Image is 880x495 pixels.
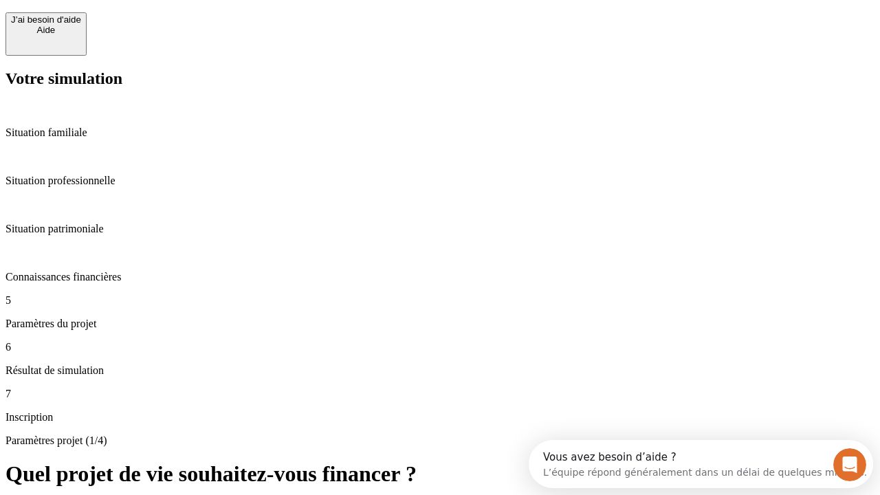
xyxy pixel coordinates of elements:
[5,175,874,187] p: Situation professionnelle
[5,411,874,423] p: Inscription
[5,12,87,56] button: J’ai besoin d'aideAide
[11,25,81,35] div: Aide
[5,294,874,307] p: 5
[5,5,379,43] div: Ouvrir le Messenger Intercom
[529,440,873,488] iframe: Intercom live chat discovery launcher
[5,126,874,139] p: Situation familiale
[5,69,874,88] h2: Votre simulation
[833,448,866,481] iframe: Intercom live chat
[5,434,874,447] p: Paramètres projet (1/4)
[14,23,338,37] div: L’équipe répond généralement dans un délai de quelques minutes.
[5,388,874,400] p: 7
[5,461,874,487] h1: Quel projet de vie souhaitez-vous financer ?
[11,14,81,25] div: J’ai besoin d'aide
[5,364,874,377] p: Résultat de simulation
[14,12,338,23] div: Vous avez besoin d’aide ?
[5,223,874,235] p: Situation patrimoniale
[5,271,874,283] p: Connaissances financières
[5,341,874,353] p: 6
[5,318,874,330] p: Paramètres du projet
